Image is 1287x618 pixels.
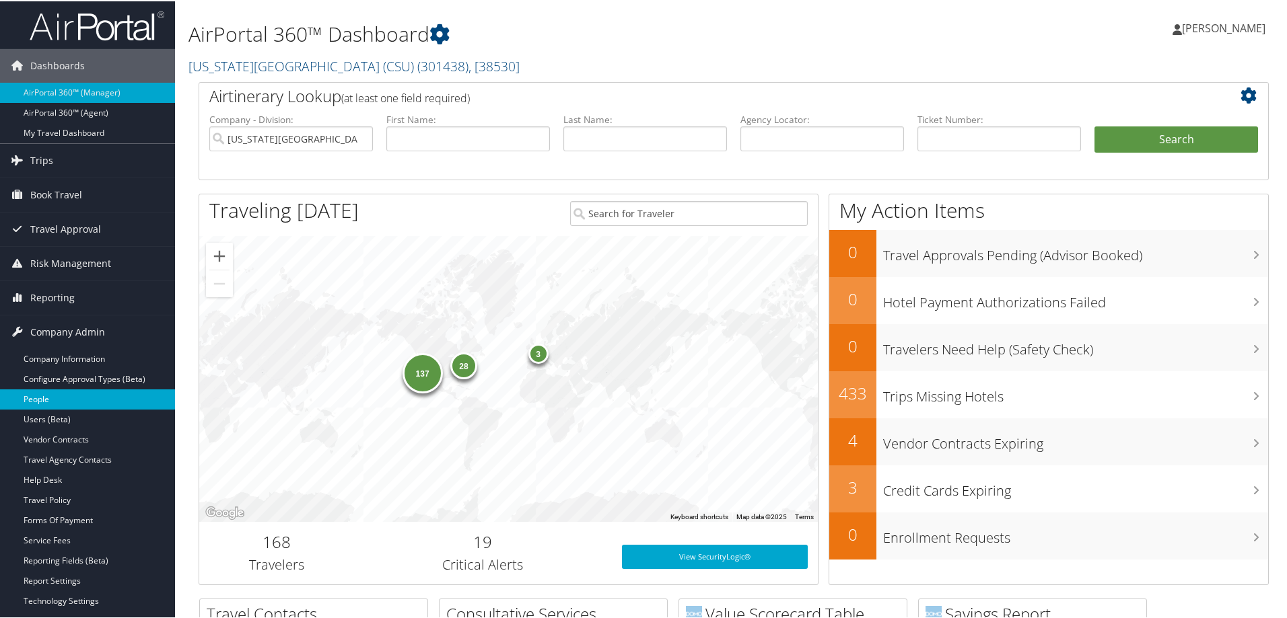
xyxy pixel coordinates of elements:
a: 0Travelers Need Help (Safety Check) [829,323,1268,370]
h3: Vendor Contracts Expiring [883,426,1268,452]
a: Open this area in Google Maps (opens a new window) [203,503,247,520]
a: [US_STATE][GEOGRAPHIC_DATA] (CSU) [188,56,520,74]
button: Search [1094,125,1258,152]
div: 3 [528,342,548,362]
a: 3Credit Cards Expiring [829,464,1268,511]
a: 0Hotel Payment Authorizations Failed [829,276,1268,323]
label: Company - Division: [209,112,373,125]
label: Last Name: [563,112,727,125]
h3: Critical Alerts [364,554,602,573]
span: Trips [30,143,53,176]
h3: Travelers [209,554,344,573]
a: 4Vendor Contracts Expiring [829,417,1268,464]
div: 137 [402,351,442,391]
h2: 0 [829,286,876,309]
h2: 4 [829,428,876,451]
h3: Credit Cards Expiring [883,473,1268,499]
h2: 0 [829,522,876,545]
h2: 168 [209,529,344,552]
h3: Trips Missing Hotels [883,379,1268,405]
span: Book Travel [30,177,82,210]
span: Reporting [30,280,75,313]
img: Google [203,503,247,520]
h3: Hotel Payment Authorizations Failed [883,285,1268,311]
h2: 3 [829,475,876,498]
a: Terms (opens in new tab) [795,512,814,519]
img: airportal-logo.png [30,9,164,40]
h3: Enrollment Requests [883,520,1268,546]
h3: Travel Approvals Pending (Advisor Booked) [883,238,1268,264]
span: Map data ©2025 [736,512,787,519]
a: View SecurityLogic® [622,543,808,568]
button: Zoom out [206,269,233,296]
span: Company Admin [30,314,105,348]
h2: 0 [829,239,876,262]
span: (at least one field required) [341,89,470,104]
a: 0Enrollment Requests [829,511,1268,558]
input: Search for Traveler [570,200,808,225]
label: First Name: [386,112,550,125]
h2: 433 [829,381,876,403]
span: Travel Approval [30,211,101,245]
a: [PERSON_NAME] [1173,7,1279,47]
div: 28 [450,351,477,378]
a: 0Travel Approvals Pending (Advisor Booked) [829,229,1268,276]
span: Risk Management [30,245,111,279]
span: ( 301438 ) [417,56,468,74]
h3: Travelers Need Help (Safety Check) [883,332,1268,358]
h2: 0 [829,334,876,356]
h1: Traveling [DATE] [209,195,359,223]
h2: Airtinerary Lookup [209,83,1169,106]
a: 433Trips Missing Hotels [829,370,1268,417]
button: Keyboard shortcuts [670,511,728,520]
span: [PERSON_NAME] [1182,20,1265,34]
h1: My Action Items [829,195,1268,223]
button: Zoom in [206,241,233,268]
span: Dashboards [30,48,85,81]
label: Agency Locator: [740,112,904,125]
h1: AirPortal 360™ Dashboard [188,19,915,47]
span: , [ 38530 ] [468,56,520,74]
label: Ticket Number: [917,112,1081,125]
h2: 19 [364,529,602,552]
